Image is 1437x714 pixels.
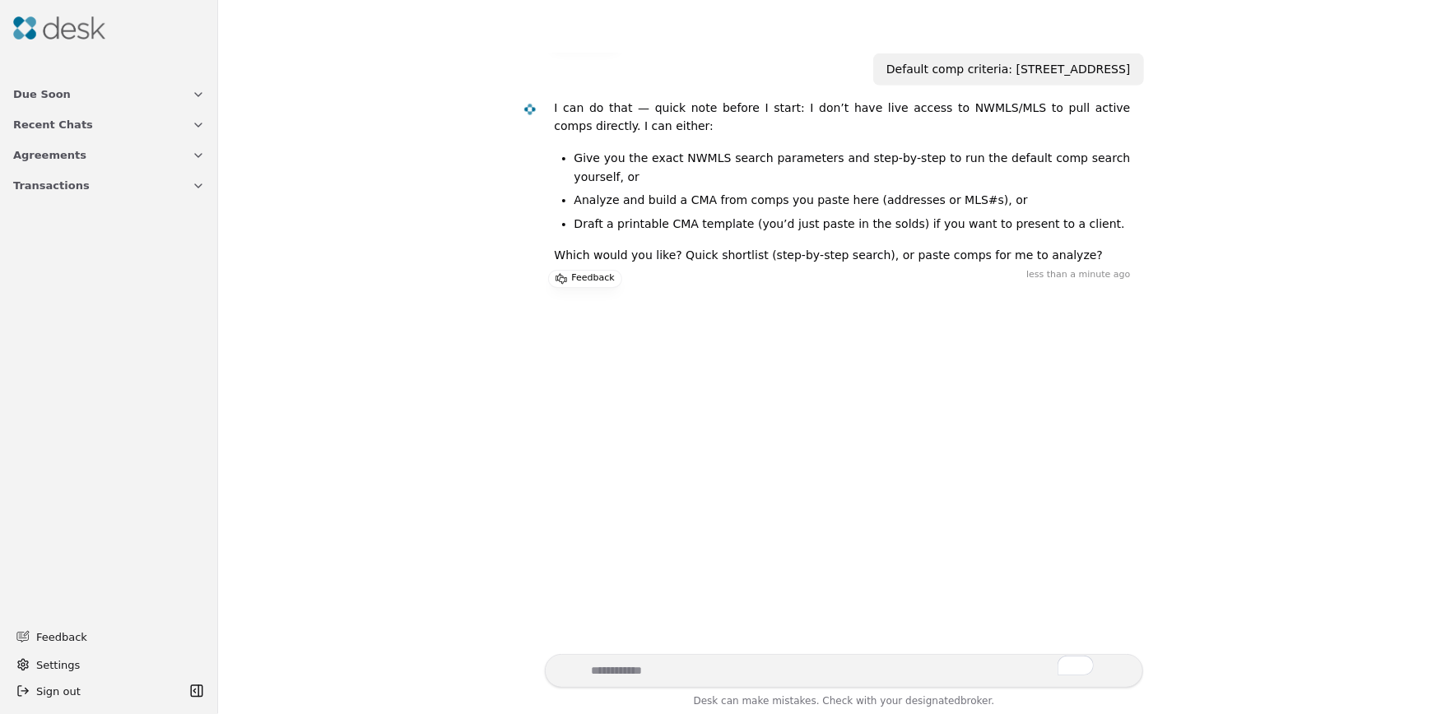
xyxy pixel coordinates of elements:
span: Recent Chats [13,116,93,133]
span: Sign out [36,683,81,700]
span: designated [905,695,960,707]
p: Which would you like? Quick shortlist (step‑by‑step search), or paste comps for me to analyze? [555,246,1131,265]
span: Settings [36,656,80,674]
button: Transactions [3,170,215,201]
time: less than a minute ago [1026,268,1130,282]
span: Feedback [36,628,195,646]
span: Agreements [13,146,86,164]
span: Due Soon [13,86,71,103]
button: Recent Chats [3,109,215,140]
li: Draft a printable CMA template (you’d just paste in the solds) if you want to present to a client. [574,215,1131,234]
div: Desk can make mistakes. Check with your broker. [545,693,1144,714]
button: Due Soon [3,79,215,109]
button: Sign out [10,678,185,704]
p: I can do that — quick note before I start: I don’t have live access to NWMLS/MLS to pull active c... [555,99,1131,136]
button: Feedback [7,622,205,651]
li: Give you the exact NWMLS search parameters and step‑by‑step to run the default comp search yourse... [574,149,1131,186]
li: Analyze and build a CMA from comps you paste here (addresses or MLS#s), or [574,191,1131,210]
span: Transactions [13,177,90,194]
button: Settings [10,651,208,678]
textarea: To enrich screen reader interactions, please activate Accessibility in Grammarly extension settings [545,654,1144,688]
img: Desk [523,102,537,116]
div: Default comp criteria: [STREET_ADDRESS] [886,60,1131,79]
button: Agreements [3,140,215,170]
img: Desk [13,16,105,39]
p: Feedback [572,271,615,287]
